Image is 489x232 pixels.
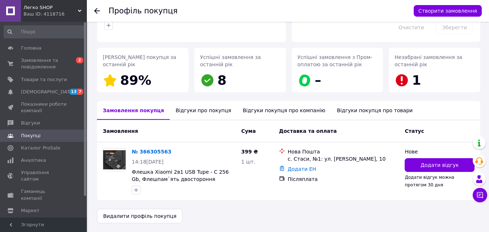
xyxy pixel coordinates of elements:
[395,54,462,67] span: Незабрані замовлення за останній рік
[103,148,126,171] a: Фото товару
[405,128,424,134] span: Статус
[24,11,87,17] div: Ваш ID: 4118716
[4,25,85,38] input: Пошук
[405,158,475,172] button: Додати відгук
[21,207,39,214] span: Маркет
[288,148,399,155] div: Нова Пошта
[288,176,399,183] div: Післяплата
[21,57,67,70] span: Замовлення та повідомлення
[414,5,482,17] button: Створити замовлення
[69,89,77,95] span: 13
[421,161,459,169] span: Додати відгук
[103,54,176,67] span: [PERSON_NAME] покупця за останній рік
[76,57,83,63] span: 2
[21,169,67,182] span: Управління сайтом
[315,73,321,88] span: –
[21,101,67,114] span: Показники роботи компанії
[405,148,475,155] div: Нове
[288,166,316,172] a: Додати ЕН
[21,157,46,164] span: Аналітика
[21,188,67,201] span: Гаманець компанії
[21,145,60,151] span: Каталог ProSale
[77,89,83,95] span: 7
[132,169,229,204] a: Флешка Xiaomi 2в1 USB Tupe - C 256 Gb, Флешпам`ять двостороння поворотна Metal Flash,USB- накопич...
[94,7,100,14] div: Повернутися назад
[288,155,399,163] div: с. Стаси, №1: ул. [PERSON_NAME], 10
[21,89,75,95] span: [DEMOGRAPHIC_DATA]
[241,159,255,165] span: 1 шт.
[120,73,151,88] span: 89%
[132,159,164,165] span: 14:18[DATE]
[331,101,418,120] div: Відгуки покупця про товари
[24,4,78,11] span: Легко SHOP
[103,150,126,169] img: Фото товару
[405,175,454,187] span: Додати відгук можна протягом 30 дня
[241,149,258,155] span: 399 ₴
[97,101,170,120] div: Замовлення покупця
[279,128,337,134] span: Доставка та оплата
[237,101,331,120] div: Відгуки покупця про компанію
[200,54,261,67] span: Успішні замовлення за останній рік
[109,7,178,15] h1: Профіль покупця
[97,209,182,223] button: Видалити профіль покупця
[170,101,237,120] div: Відгуки про покупця
[21,76,67,83] span: Товари та послуги
[298,54,372,67] span: Успішні замовлення з Пром-оплатою за останній рік
[21,132,41,139] span: Покупці
[21,120,40,126] span: Відгуки
[412,73,421,88] span: 1
[218,73,227,88] span: 8
[132,149,171,155] a: № 366305563
[21,45,41,51] span: Головна
[241,128,256,134] span: Cума
[473,188,487,202] button: Чат з покупцем
[103,128,138,134] span: Замовлення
